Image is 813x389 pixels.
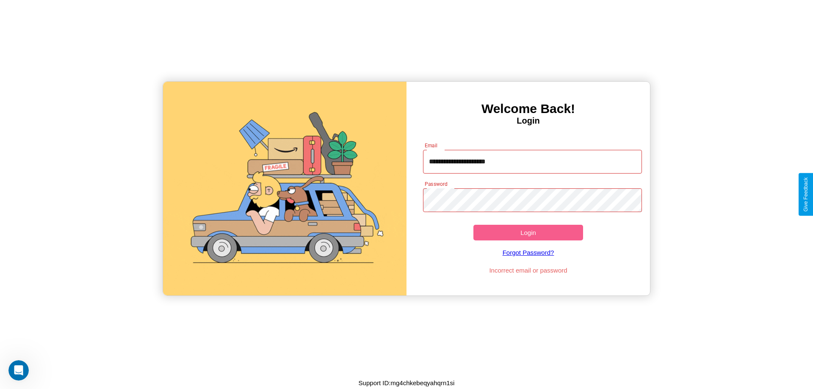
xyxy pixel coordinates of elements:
p: Support ID: mg4chkebeqyahqrn1si [359,377,455,389]
label: Email [425,142,438,149]
img: gif [163,82,406,295]
label: Password [425,180,447,188]
h4: Login [406,116,650,126]
button: Login [473,225,583,240]
a: Forgot Password? [419,240,638,265]
p: Incorrect email or password [419,265,638,276]
h3: Welcome Back! [406,102,650,116]
iframe: Intercom live chat [8,360,29,381]
div: Give Feedback [803,177,809,212]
